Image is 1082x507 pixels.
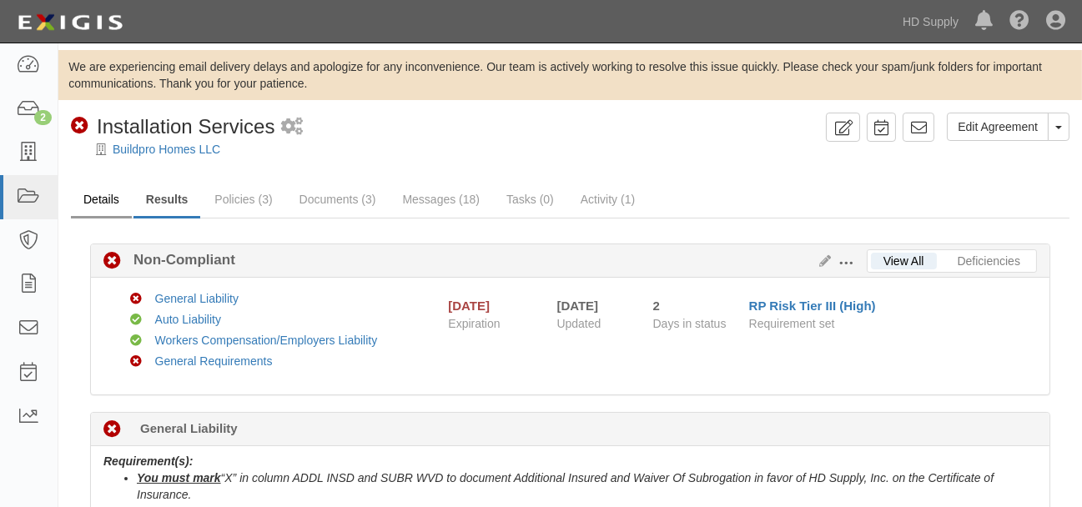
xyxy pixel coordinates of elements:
[71,113,274,141] div: Installation Services
[130,356,142,368] i: Non-Compliant
[130,335,142,347] i: Compliant
[140,419,238,437] b: General Liability
[130,314,142,326] i: Compliant
[653,297,737,314] div: Since 08/19/2025
[947,113,1049,141] a: Edit Agreement
[155,334,378,347] a: Workers Compensation/Employers Liability
[390,183,492,216] a: Messages (18)
[155,354,273,368] a: General Requirements
[894,5,967,38] a: HD Supply
[556,317,601,330] span: Updated
[448,297,490,314] div: [DATE]
[130,294,142,305] i: Non-Compliant
[556,297,627,314] div: [DATE]
[1009,12,1029,32] i: Help Center - Complianz
[97,115,274,138] span: Installation Services
[137,471,221,484] u: You must mark
[121,250,235,270] b: Non-Compliant
[34,110,52,125] div: 2
[103,454,193,468] b: Requirement(s):
[653,317,727,330] span: Days in status
[287,183,389,216] a: Documents (3)
[71,118,88,135] i: Non-Compliant
[103,421,121,439] i: Non-Compliant 2 days (since 08/19/2025)
[494,183,566,216] a: Tasks (0)
[202,183,284,216] a: Policies (3)
[71,183,132,218] a: Details
[13,8,128,38] img: logo-5460c22ac91f19d4615b14bd174203de0afe785f0fc80cf4dbbc73dc1793850b.png
[813,254,831,268] a: Edit Results
[568,183,647,216] a: Activity (1)
[945,253,1033,269] a: Deficiencies
[871,253,937,269] a: View All
[749,299,876,313] a: RP Risk Tier III (High)
[749,317,835,330] span: Requirement set
[103,253,121,270] i: Non-Compliant
[137,471,994,501] i: “X” in column ADDL INSD and SUBR WVD to document Additional Insured and Waiver Of Subrogation in ...
[58,58,1082,92] div: We are experiencing email delivery delays and apologize for any inconvenience. Our team is active...
[155,292,239,305] a: General Liability
[113,143,220,156] a: Buildpro Homes LLC
[155,313,221,326] a: Auto Liability
[448,315,544,332] span: Expiration
[133,183,201,218] a: Results
[281,118,303,136] i: 1 scheduled workflow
